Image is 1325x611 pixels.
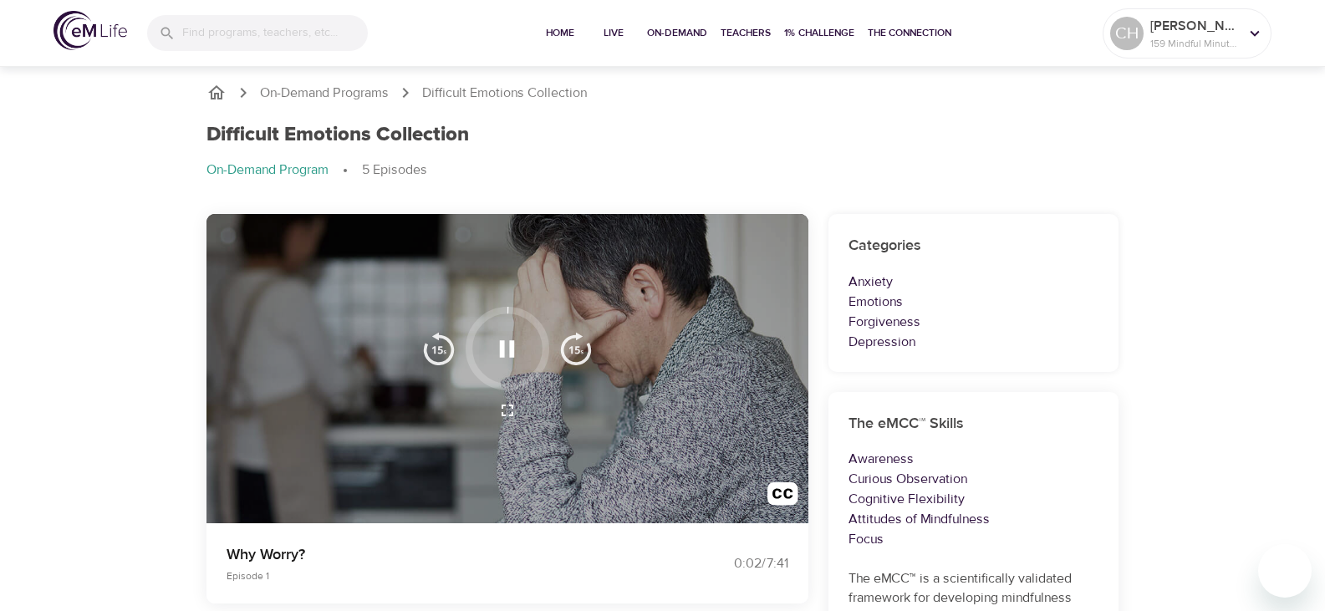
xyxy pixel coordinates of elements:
span: 1% Challenge [784,24,854,42]
a: On-Demand Programs [260,84,389,103]
img: open_caption.svg [767,482,798,513]
span: On-Demand [647,24,707,42]
img: logo [54,11,127,50]
span: Teachers [721,24,771,42]
div: CH [1110,17,1144,50]
p: Depression [849,332,1099,352]
p: Emotions [849,292,1099,312]
span: The Connection [868,24,951,42]
p: On-Demand Program [206,160,329,180]
iframe: Button to launch messaging window [1258,544,1312,598]
p: Attitudes of Mindfulness [849,509,1099,529]
p: Forgiveness [849,312,1099,332]
p: Focus [849,529,1099,549]
button: Transcript/Closed Captions (c) [757,472,808,523]
span: Live [594,24,634,42]
p: Episode 1 [227,568,643,583]
nav: breadcrumb [206,160,1119,181]
p: Anxiety [849,272,1099,292]
input: Find programs, teachers, etc... [182,15,368,51]
p: Difficult Emotions Collection [422,84,587,103]
p: Why Worry? [227,543,643,566]
nav: breadcrumb [206,83,1119,103]
span: Home [540,24,580,42]
p: [PERSON_NAME] [1150,16,1239,36]
h1: Difficult Emotions Collection [206,123,469,147]
h6: The eMCC™ Skills [849,412,1099,436]
p: 159 Mindful Minutes [1150,36,1239,51]
div: 0:02 / 7:41 [663,554,788,573]
p: Curious Observation [849,469,1099,489]
img: 15s_prev.svg [422,332,456,365]
p: 5 Episodes [362,160,427,180]
h6: Categories [849,234,1099,258]
img: 15s_next.svg [559,332,593,365]
p: Awareness [849,449,1099,469]
p: Cognitive Flexibility [849,489,1099,509]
